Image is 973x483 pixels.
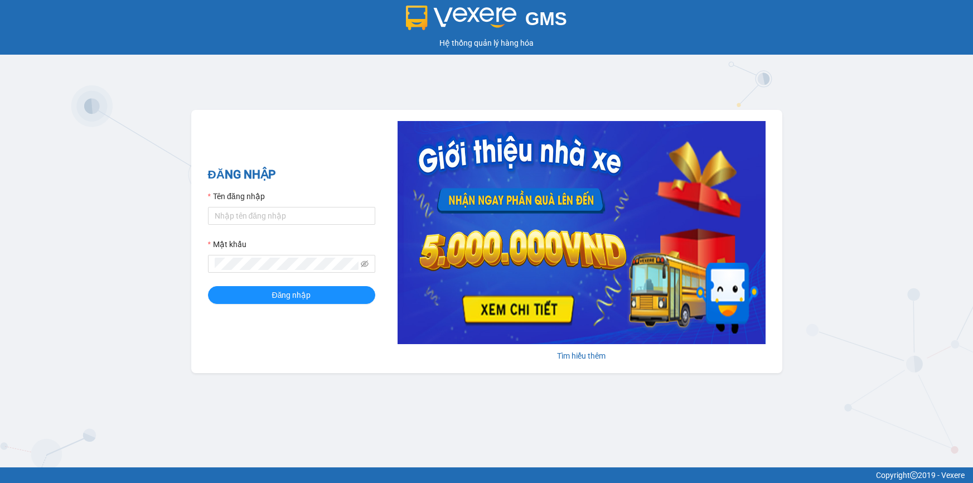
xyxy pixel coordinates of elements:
h2: ĐĂNG NHẬP [208,166,375,184]
span: Đăng nhập [272,289,311,301]
div: Copyright 2019 - Vexere [8,469,965,481]
a: GMS [406,17,567,26]
button: Đăng nhập [208,286,375,304]
div: Tìm hiểu thêm [398,350,766,362]
input: Tên đăng nhập [208,207,375,225]
div: Hệ thống quản lý hàng hóa [3,37,970,49]
span: eye-invisible [361,260,369,268]
img: banner-0 [398,121,766,344]
span: GMS [525,8,567,29]
img: logo 2 [406,6,516,30]
label: Mật khẩu [208,238,246,250]
span: copyright [910,471,918,479]
input: Mật khẩu [215,258,359,270]
label: Tên đăng nhập [208,190,265,202]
